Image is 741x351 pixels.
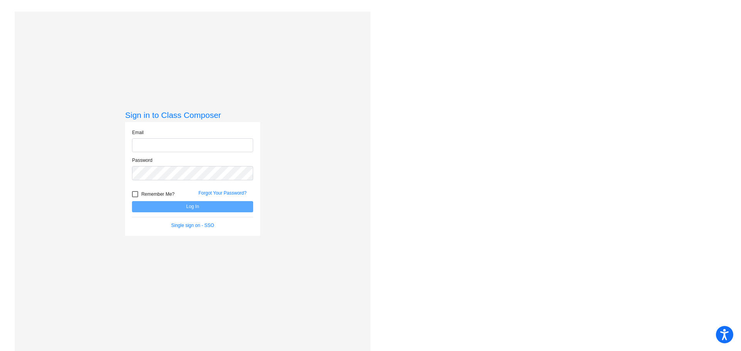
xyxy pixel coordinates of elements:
[132,129,144,136] label: Email
[141,190,174,199] span: Remember Me?
[171,223,214,228] a: Single sign on - SSO
[132,157,152,164] label: Password
[132,201,253,212] button: Log In
[198,190,247,196] a: Forgot Your Password?
[125,110,260,120] h3: Sign in to Class Composer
